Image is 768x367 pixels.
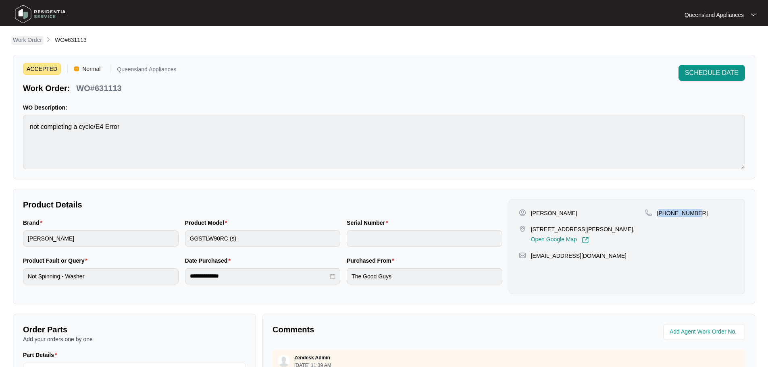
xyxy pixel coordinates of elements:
[347,268,502,284] input: Purchased From
[670,327,740,337] input: Add Agent Work Order No.
[76,83,121,94] p: WO#631113
[185,219,231,227] label: Product Model
[582,236,589,244] img: Link-External
[45,36,52,43] img: chevron-right
[519,209,526,216] img: user-pin
[519,225,526,232] img: map-pin
[278,355,290,367] img: user.svg
[23,268,179,284] input: Product Fault or Query
[23,63,61,75] span: ACCEPTED
[679,65,745,81] button: SCHEDULE DATE
[23,230,179,247] input: Brand
[79,63,104,75] span: Normal
[55,37,87,43] span: WO#631113
[751,13,756,17] img: dropdown arrow
[117,66,176,75] p: Queensland Appliances
[685,68,739,78] span: SCHEDULE DATE
[645,209,652,216] img: map-pin
[74,66,79,71] img: Vercel Logo
[294,355,330,361] p: Zendesk Admin
[190,272,329,280] input: Date Purchased
[13,36,42,44] p: Work Order
[531,209,577,217] p: [PERSON_NAME]
[657,209,708,217] p: [PHONE_NUMBER]
[23,83,70,94] p: Work Order:
[273,324,503,335] p: Comments
[23,351,60,359] label: Part Details
[531,225,635,233] p: [STREET_ADDRESS][PERSON_NAME],
[347,219,391,227] label: Serial Number
[23,115,745,169] textarea: not completing a cycle/E4 Error
[23,324,246,335] p: Order Parts
[519,252,526,259] img: map-pin
[185,257,234,265] label: Date Purchased
[23,219,46,227] label: Brand
[347,230,502,247] input: Serial Number
[347,257,398,265] label: Purchased From
[531,236,589,244] a: Open Google Map
[685,11,744,19] p: Queensland Appliances
[531,252,626,260] p: [EMAIL_ADDRESS][DOMAIN_NAME]
[11,36,44,45] a: Work Order
[12,2,69,26] img: residentia service logo
[23,104,745,112] p: WO Description:
[185,230,341,247] input: Product Model
[23,335,246,343] p: Add your orders one by one
[23,199,502,210] p: Product Details
[23,257,91,265] label: Product Fault or Query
